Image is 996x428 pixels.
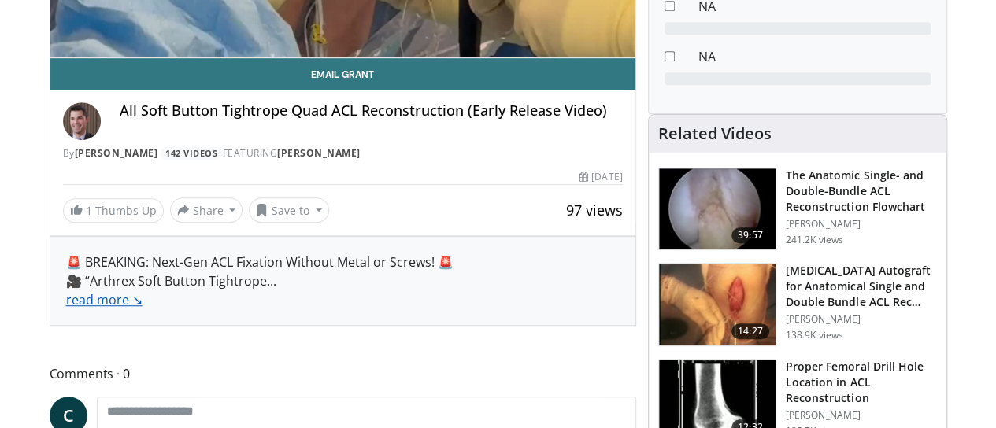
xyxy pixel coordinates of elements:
[786,313,937,326] p: [PERSON_NAME]
[161,147,223,160] a: 142 Videos
[786,168,937,215] h3: The Anatomic Single- and Double-Bundle ACL Reconstruction Flowchart
[659,168,776,250] img: Fu_0_3.png.150x105_q85_crop-smart_upscale.jpg
[731,323,769,339] span: 14:27
[579,170,622,184] div: [DATE]
[786,263,937,310] h3: [MEDICAL_DATA] Autograft for Anatomical Single and Double Bundle ACL Rec…
[50,363,636,384] span: Comments 0
[786,218,937,231] p: [PERSON_NAME]
[786,359,937,406] h3: Proper Femoral Drill Hole Location in ACL Reconstruction
[75,146,158,160] a: [PERSON_NAME]
[658,263,937,346] a: 14:27 [MEDICAL_DATA] Autograft for Anatomical Single and Double Bundle ACL Rec… [PERSON_NAME] 138...
[170,197,243,223] button: Share
[50,58,635,90] a: Email Grant
[66,272,276,308] span: ...
[63,146,623,160] div: By FEATURING
[120,102,623,120] h4: All Soft Button Tightrope Quad ACL Reconstruction (Early Release Video)
[786,409,937,422] p: [PERSON_NAME]
[731,227,769,243] span: 39:57
[658,124,772,143] h4: Related Videos
[66,253,620,309] div: 🚨 BREAKING: Next-Gen ACL Fixation Without Metal or Screws! 🚨 🎥 “Arthrex Soft Button Tightrope
[658,168,937,251] a: 39:57 The Anatomic Single- and Double-Bundle ACL Reconstruction Flowchart [PERSON_NAME] 241.2K views
[249,197,329,223] button: Save to
[277,146,361,160] a: [PERSON_NAME]
[566,201,623,220] span: 97 views
[66,291,143,308] a: read more ↘
[63,102,101,140] img: Avatar
[659,264,776,345] img: 281064_0003_1.png.150x105_q85_crop-smart_upscale.jpg
[786,329,843,341] p: 138.9K views
[786,234,843,246] p: 241.2K views
[687,47,942,66] dd: NA
[63,198,164,223] a: 1 Thumbs Up
[86,203,92,218] span: 1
